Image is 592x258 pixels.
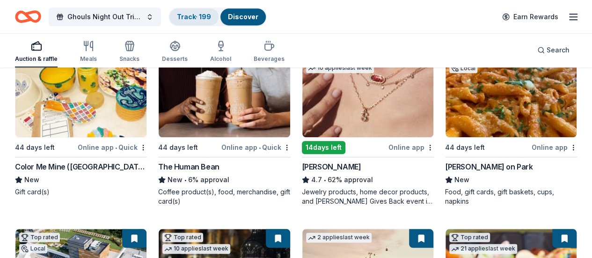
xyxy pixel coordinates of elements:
[15,37,58,67] button: Auction & raffle
[49,7,161,26] button: Ghouls Night Out Tricky Tray
[445,142,485,153] div: 44 days left
[254,37,285,67] button: Beverages
[323,176,326,184] span: •
[445,48,577,206] a: Image for Matera’s on Park1 applylast weekLocal44 days leftOnline app[PERSON_NAME] on ParkNewFood...
[302,187,434,206] div: Jewelry products, home decor products, and [PERSON_NAME] Gives Back event in-store or online (or ...
[15,6,41,28] a: Home
[80,37,97,67] button: Meals
[210,37,231,67] button: Alcohol
[115,144,117,151] span: •
[19,244,47,253] div: Local
[306,63,374,73] div: 10 applies last week
[24,174,39,185] span: New
[168,7,267,26] button: Track· 199Discover
[497,8,564,25] a: Earn Rewards
[311,174,322,185] span: 4.7
[259,144,261,151] span: •
[159,48,290,137] img: Image for The Human Bean
[210,55,231,63] div: Alcohol
[184,176,187,184] span: •
[254,55,285,63] div: Beverages
[162,55,188,63] div: Desserts
[302,161,361,172] div: [PERSON_NAME]
[158,161,219,172] div: The Human Bean
[449,64,477,73] div: Local
[302,174,434,185] div: 62% approval
[15,48,146,137] img: Image for Color Me Mine (Ridgewood)
[532,141,577,153] div: Online app
[388,141,434,153] div: Online app
[15,48,147,197] a: Image for Color Me Mine (Ridgewood)Local44 days leftOnline app•QuickColor Me Mine ([GEOGRAPHIC_DA...
[449,233,490,242] div: Top rated
[302,48,433,137] img: Image for Kendra Scott
[19,233,60,242] div: Top rated
[228,13,258,21] a: Discover
[547,44,570,56] span: Search
[446,48,577,137] img: Image for Matera’s on Park
[158,187,290,206] div: Coffee product(s), food, merchandise, gift card(s)
[177,13,211,21] a: Track· 199
[445,161,533,172] div: [PERSON_NAME] on Park
[80,55,97,63] div: Meals
[15,142,55,153] div: 44 days left
[67,11,142,22] span: Ghouls Night Out Tricky Tray
[158,48,290,206] a: Image for The Human Bean2 applieslast week44 days leftOnline app•QuickThe Human BeanNew•6% approv...
[15,161,147,172] div: Color Me Mine ([GEOGRAPHIC_DATA])
[158,174,290,185] div: 6% approval
[449,244,517,254] div: 21 applies last week
[162,37,188,67] button: Desserts
[162,233,203,242] div: Top rated
[119,37,139,67] button: Snacks
[119,55,139,63] div: Snacks
[15,55,58,63] div: Auction & raffle
[78,141,147,153] div: Online app Quick
[221,141,291,153] div: Online app Quick
[162,244,230,254] div: 10 applies last week
[445,187,577,206] div: Food, gift cards, gift baskets, cups, napkins
[454,174,469,185] span: New
[306,233,372,243] div: 2 applies last week
[302,141,345,154] div: 14 days left
[158,142,198,153] div: 44 days left
[530,41,577,59] button: Search
[302,48,434,206] a: Image for Kendra ScottTop rated10 applieslast week14days leftOnline app[PERSON_NAME]4.7•62% appro...
[168,174,183,185] span: New
[15,187,147,197] div: Gift card(s)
